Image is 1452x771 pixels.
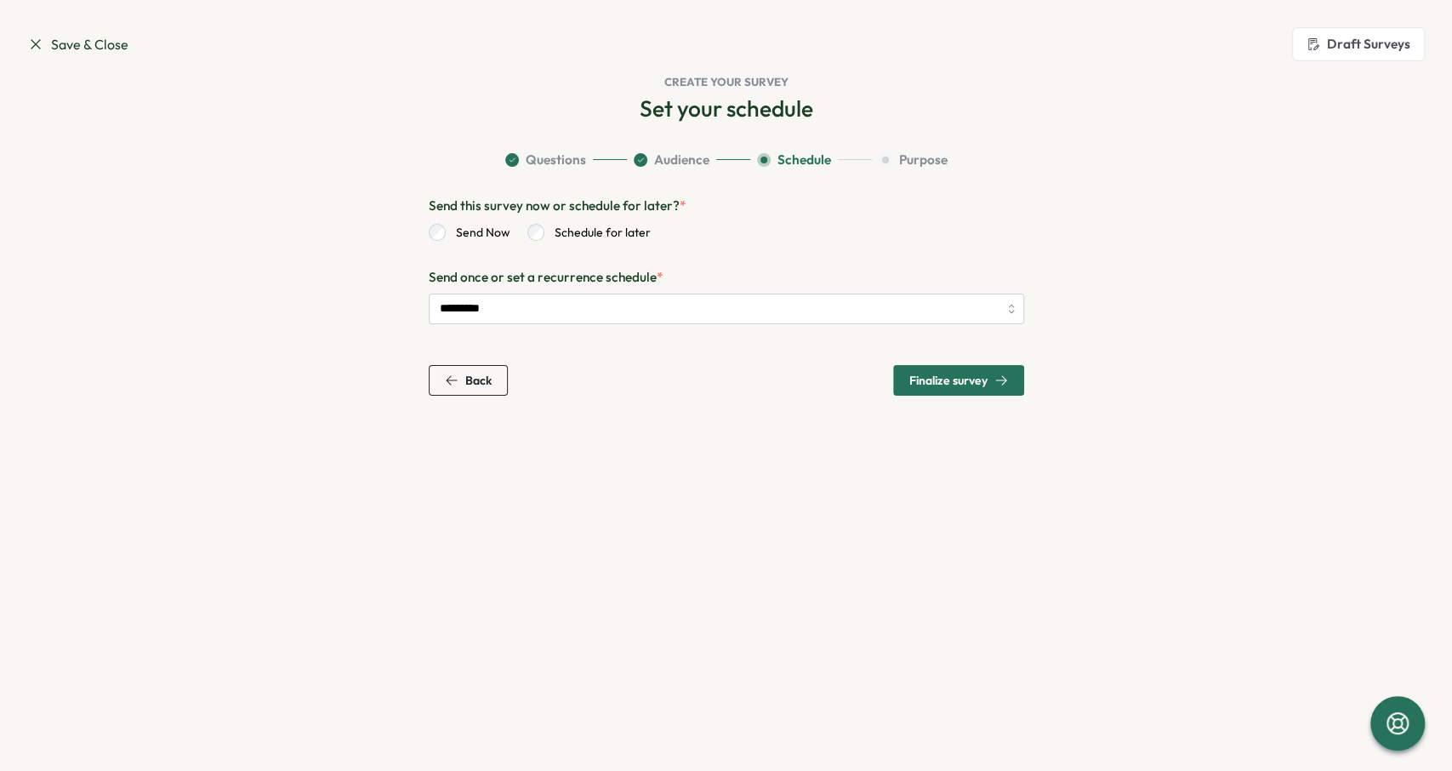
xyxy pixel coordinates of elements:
[526,151,586,169] span: Questions
[465,374,492,386] span: Back
[757,151,872,169] button: Schedule
[505,151,627,169] button: Questions
[446,224,510,241] label: Send Now
[893,365,1024,396] button: Finalize survey
[429,268,1024,287] p: Send once or set a recurrence schedule
[544,224,651,241] label: Schedule for later
[634,151,750,169] button: Audience
[1292,27,1425,61] button: Draft Surveys
[879,151,948,169] button: Purpose
[640,94,813,123] h2: Set your schedule
[429,365,508,396] button: Back
[899,151,948,169] span: Purpose
[777,151,831,169] span: Schedule
[909,374,988,386] span: Finalize survey
[429,197,1024,215] p: Send this survey now or schedule for later?
[654,151,709,169] span: Audience
[27,75,1425,90] h1: Create your survey
[27,34,128,55] a: Save & Close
